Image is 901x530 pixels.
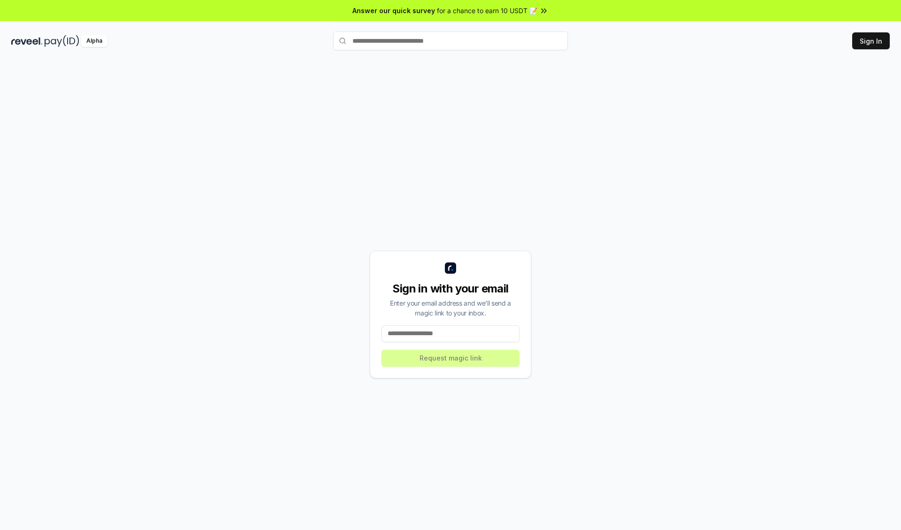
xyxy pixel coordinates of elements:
div: Sign in with your email [382,281,519,296]
span: for a chance to earn 10 USDT 📝 [437,6,537,15]
img: logo_small [445,262,456,274]
img: reveel_dark [11,35,43,47]
div: Alpha [81,35,107,47]
span: Answer our quick survey [352,6,435,15]
div: Enter your email address and we’ll send a magic link to your inbox. [382,298,519,318]
button: Sign In [852,32,890,49]
img: pay_id [45,35,79,47]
